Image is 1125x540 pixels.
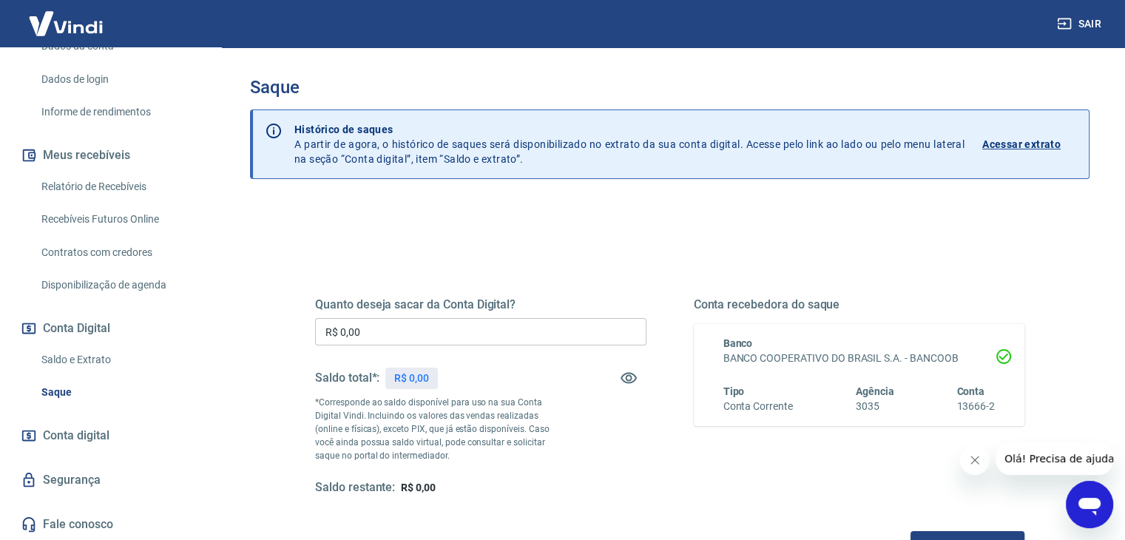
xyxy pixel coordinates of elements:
h6: 3035 [856,399,894,414]
h3: Saque [250,77,1089,98]
span: Conta digital [43,425,109,446]
p: R$ 0,00 [394,371,429,386]
p: *Corresponde ao saldo disponível para uso na sua Conta Digital Vindi. Incluindo os valores das ve... [315,396,564,462]
span: R$ 0,00 [401,482,436,493]
a: Acessar extrato [982,122,1077,166]
h5: Saldo restante: [315,480,395,496]
h5: Saldo total*: [315,371,379,385]
span: Banco [723,337,753,349]
button: Conta Digital [18,312,203,345]
iframe: Botão para abrir a janela de mensagens [1066,481,1113,528]
h6: 13666-2 [956,399,995,414]
h6: Conta Corrente [723,399,793,414]
a: Dados de login [36,64,203,95]
h5: Quanto deseja sacar da Conta Digital? [315,297,646,312]
iframe: Mensagem da empresa [996,442,1113,475]
a: Informe de rendimentos [36,97,203,127]
p: Histórico de saques [294,122,964,137]
span: Conta [956,385,984,397]
a: Saldo e Extrato [36,345,203,375]
a: Disponibilização de agenda [36,270,203,300]
span: Agência [856,385,894,397]
button: Meus recebíveis [18,139,203,172]
a: Contratos com credores [36,237,203,268]
button: Sair [1054,10,1107,38]
a: Relatório de Recebíveis [36,172,203,202]
img: Vindi [18,1,114,46]
span: Olá! Precisa de ajuda? [9,10,124,22]
a: Segurança [18,464,203,496]
p: A partir de agora, o histórico de saques será disponibilizado no extrato da sua conta digital. Ac... [294,122,964,166]
h5: Conta recebedora do saque [694,297,1025,312]
p: Acessar extrato [982,137,1061,152]
a: Recebíveis Futuros Online [36,204,203,234]
a: Saque [36,377,203,408]
iframe: Fechar mensagem [960,445,990,475]
a: Conta digital [18,419,203,452]
h6: BANCO COOPERATIVO DO BRASIL S.A. - BANCOOB [723,351,996,366]
span: Tipo [723,385,745,397]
